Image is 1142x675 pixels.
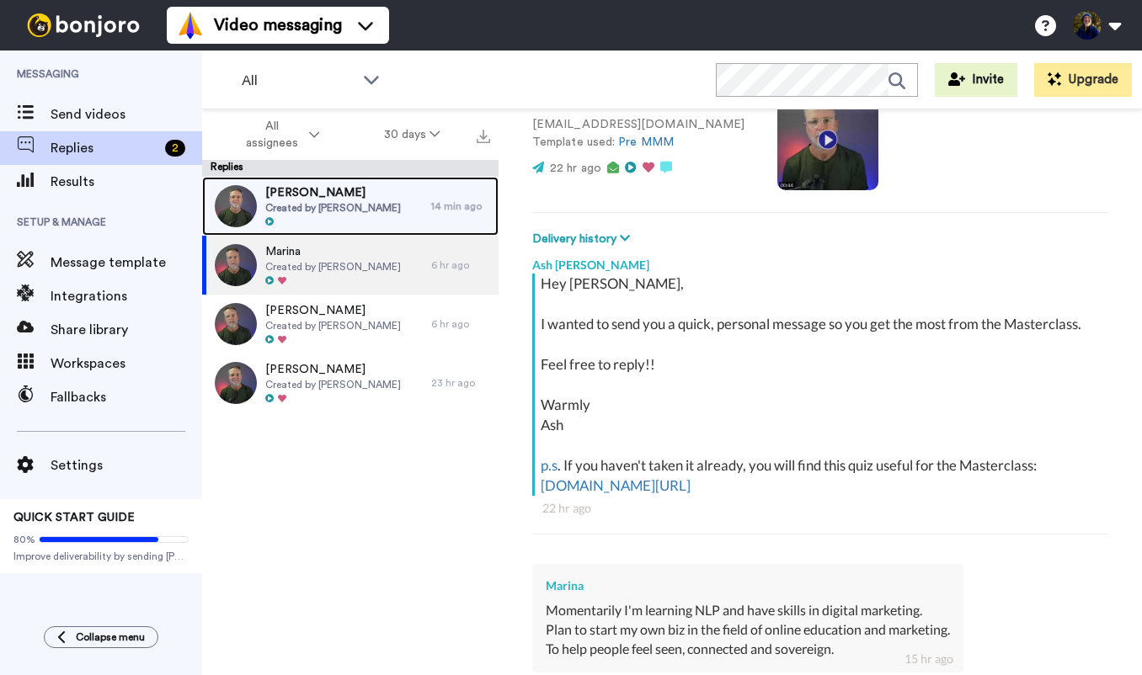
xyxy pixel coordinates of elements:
span: Created by [PERSON_NAME] [265,319,401,332]
button: Upgrade [1034,63,1132,97]
a: [PERSON_NAME]Created by [PERSON_NAME]14 min ago [202,177,499,236]
span: Integrations [51,286,202,306]
span: Improve deliverability by sending [PERSON_NAME]’s from your own email [13,550,189,563]
a: Pre MMM [618,136,674,148]
img: be169cc3-c808-496b-af19-dc5a92989233-thumb.jpg [215,362,257,404]
span: QUICK START GUIDE [13,512,135,524]
img: bj-logo-header-white.svg [20,13,147,37]
a: p.s [541,456,558,474]
span: Created by [PERSON_NAME] [265,378,401,391]
div: 6 hr ago [431,317,490,331]
span: Marina [265,243,401,260]
span: All [242,71,355,91]
button: All assignees [205,111,352,158]
button: Delivery history [532,230,635,248]
a: [PERSON_NAME]Created by [PERSON_NAME]6 hr ago [202,295,499,353]
div: Replies [202,160,499,177]
span: Settings [51,455,202,476]
span: All assignees [237,118,306,151]
img: vm-color.svg [177,12,204,39]
div: Marina [546,577,950,594]
span: 22 hr ago [550,162,601,174]
button: Invite [935,63,1017,97]
button: Export all results that match these filters now. [472,122,495,147]
span: Created by [PERSON_NAME] [265,201,401,215]
span: Replies [51,138,158,158]
span: Results [51,172,202,192]
div: 2 [165,140,185,157]
a: MarinaCreated by [PERSON_NAME]6 hr ago [202,236,499,295]
img: c58166c1-5d30-4efb-a90e-38e3a6b9b1b4-thumb.jpg [215,185,257,227]
span: Message template [51,252,202,273]
div: To help people feel seen, connected and sovereign. [546,640,950,659]
img: f330ee3a-f563-4f78-942f-8193460ed3fa-thumb.jpg [215,303,257,345]
div: 6 hr ago [431,258,490,272]
div: 15 hr ago [905,651,953,667]
div: Hey [PERSON_NAME], I wanted to send you a quick, personal message so you get the most from the Ma... [541,274,1104,496]
span: Video messaging [214,13,342,37]
img: 3ed4754d-7565-4b27-9085-c84846cce277-thumb.jpg [215,244,257,286]
span: Fallbacks [51,387,202,407]
span: Workspaces [51,353,202,374]
span: Share library [51,320,202,340]
span: Created by [PERSON_NAME] [265,260,401,274]
div: Ash [PERSON_NAME] [532,248,1108,274]
p: [EMAIL_ADDRESS][DOMAIN_NAME] Template used: [532,116,752,151]
div: 22 hr ago [542,500,1098,517]
span: Send videos [51,104,202,125]
span: [PERSON_NAME] [265,184,401,201]
span: [PERSON_NAME] [265,302,401,319]
div: 14 min ago [431,199,490,213]
button: 30 days [352,120,472,150]
a: [DOMAIN_NAME][URL] [541,476,691,494]
a: [PERSON_NAME]Created by [PERSON_NAME]23 hr ago [202,353,499,412]
div: Momentarily I'm learning NLP and have skills in digital marketing. [546,601,950,620]
span: Collapse menu [76,630,145,644]
span: 80% [13,533,35,546]
div: Plan to start my own biz in the field of online education and marketing. [546,620,950,640]
span: [PERSON_NAME] [265,361,401,378]
img: export.svg [477,130,490,143]
div: 23 hr ago [431,376,490,390]
button: Collapse menu [44,626,158,648]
